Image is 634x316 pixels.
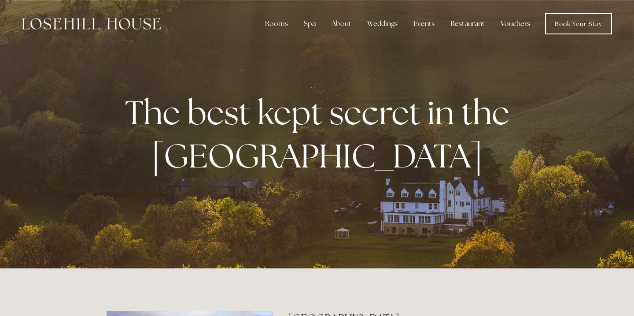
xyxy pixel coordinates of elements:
a: Book Your Stay [545,13,612,34]
strong: The best kept secret in the [GEOGRAPHIC_DATA] [125,91,516,177]
a: Vouchers [494,15,537,33]
img: Losehill House [22,18,161,30]
div: Restaurant [443,15,492,33]
div: Rooms [258,15,295,33]
div: About [324,15,358,33]
div: Events [406,15,442,33]
div: Weddings [360,15,405,33]
div: Spa [297,15,323,33]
